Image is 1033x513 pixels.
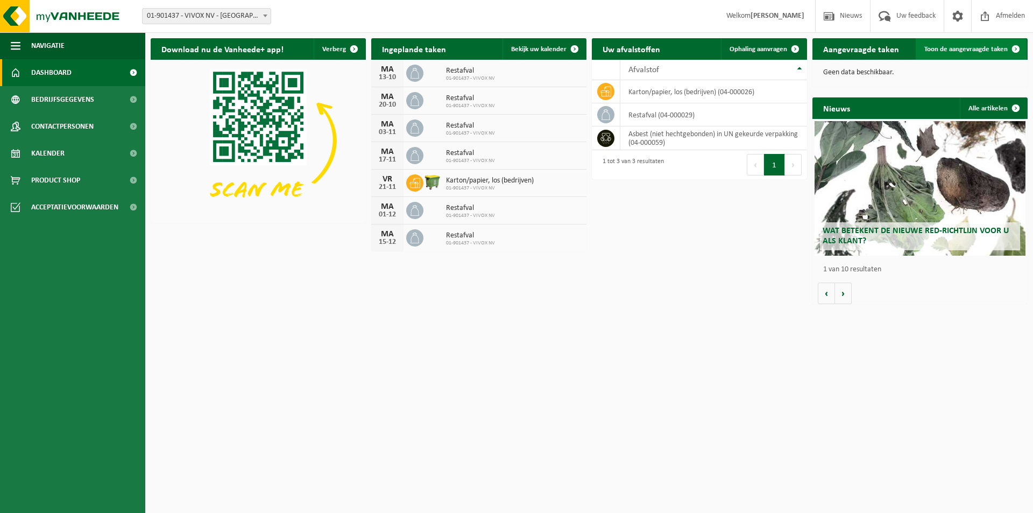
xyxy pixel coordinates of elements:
div: VR [377,175,398,184]
span: Restafval [446,94,495,103]
img: WB-1100-HPE-GN-50 [423,173,442,191]
span: 01-901437 - VIVOX NV - HARELBEKE [143,9,271,24]
span: 01-901437 - VIVOX NV [446,185,534,192]
div: MA [377,147,398,156]
a: Alle artikelen [960,97,1027,119]
span: Restafval [446,204,495,213]
div: 1 tot 3 van 3 resultaten [597,153,664,177]
span: 01-901437 - VIVOX NV [446,75,495,82]
button: 1 [764,154,785,175]
span: Ophaling aanvragen [730,46,787,53]
div: 17-11 [377,156,398,164]
span: 01-901437 - VIVOX NV [446,103,495,109]
div: 01-12 [377,211,398,219]
div: MA [377,65,398,74]
span: Bedrijfsgegevens [31,86,94,113]
p: 1 van 10 resultaten [823,266,1022,273]
strong: [PERSON_NAME] [751,12,804,20]
div: MA [377,202,398,211]
span: 01-901437 - VIVOX NV [446,130,495,137]
span: Restafval [446,67,495,75]
p: Geen data beschikbaar. [823,69,1017,76]
span: Kalender [31,140,65,167]
div: 03-11 [377,129,398,136]
span: 01-901437 - VIVOX NV [446,213,495,219]
div: MA [377,230,398,238]
button: Next [785,154,802,175]
button: Previous [747,154,764,175]
span: 01-901437 - VIVOX NV [446,158,495,164]
span: Wat betekent de nieuwe RED-richtlijn voor u als klant? [823,227,1009,245]
h2: Nieuws [812,97,861,118]
td: restafval (04-000029) [620,103,807,127]
span: Toon de aangevraagde taken [924,46,1008,53]
td: asbest (niet hechtgebonden) in UN gekeurde verpakking (04-000059) [620,127,807,150]
div: 20-10 [377,101,398,109]
button: Volgende [835,283,852,304]
span: Dashboard [31,59,72,86]
div: 15-12 [377,238,398,246]
h2: Ingeplande taken [371,38,457,59]
span: Restafval [446,231,495,240]
div: MA [377,120,398,129]
span: Restafval [446,149,495,158]
div: 21-11 [377,184,398,191]
a: Bekijk uw kalender [503,38,585,60]
span: Navigatie [31,32,65,59]
span: Contactpersonen [31,113,94,140]
div: MA [377,93,398,101]
div: 13-10 [377,74,398,81]
span: Verberg [322,46,346,53]
span: 01-901437 - VIVOX NV [446,240,495,247]
h2: Aangevraagde taken [812,38,910,59]
span: Acceptatievoorwaarden [31,194,118,221]
span: Bekijk uw kalender [511,46,567,53]
span: Karton/papier, los (bedrijven) [446,177,534,185]
button: Vorige [818,283,835,304]
a: Wat betekent de nieuwe RED-richtlijn voor u als klant? [815,121,1025,256]
span: Product Shop [31,167,80,194]
img: Download de VHEPlus App [151,60,366,221]
span: Restafval [446,122,495,130]
a: Toon de aangevraagde taken [916,38,1027,60]
h2: Download nu de Vanheede+ app! [151,38,294,59]
td: karton/papier, los (bedrijven) (04-000026) [620,80,807,103]
span: 01-901437 - VIVOX NV - HARELBEKE [142,8,271,24]
a: Ophaling aanvragen [721,38,806,60]
button: Verberg [314,38,365,60]
h2: Uw afvalstoffen [592,38,671,59]
span: Afvalstof [628,66,659,74]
